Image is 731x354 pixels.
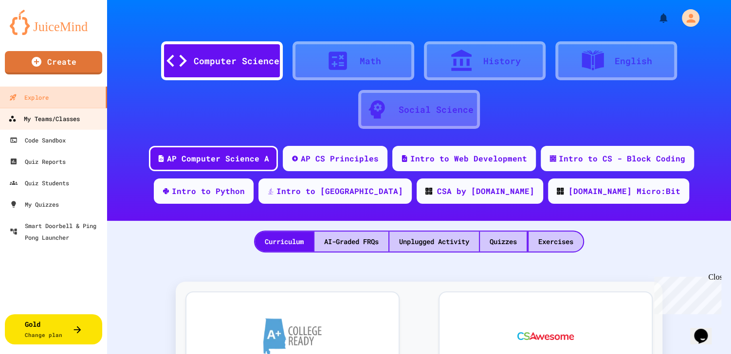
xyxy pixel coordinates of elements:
[640,10,672,26] div: My Notifications
[10,177,69,189] div: Quiz Students
[10,10,97,35] img: logo-orange.svg
[9,91,49,103] div: Explore
[255,231,313,251] div: Curriculum
[672,7,702,29] div: My Account
[480,231,527,251] div: Quizzes
[557,188,564,195] img: CODE_logo_RGB.png
[25,331,62,338] span: Change plan
[389,231,479,251] div: Unplugged Activity
[314,231,388,251] div: AI-Graded FRQs
[10,134,66,146] div: Code Sandbox
[399,103,474,116] div: Social Science
[690,315,721,344] iframe: chat widget
[5,314,102,344] button: GoldChange plan
[301,153,379,164] div: AP CS Principles
[172,185,245,197] div: Intro to Python
[167,153,269,164] div: AP Computer Science A
[10,220,103,243] div: Smart Doorbell & Ping Pong Launcher
[559,153,685,164] div: Intro to CS - Block Coding
[410,153,527,164] div: Intro to Web Development
[10,198,59,210] div: My Quizzes
[529,231,583,251] div: Exercises
[615,54,652,68] div: English
[194,54,279,68] div: Computer Science
[568,185,680,197] div: [DOMAIN_NAME] Micro:Bit
[425,188,432,195] img: CODE_logo_RGB.png
[8,113,80,125] div: My Teams/Classes
[437,185,534,197] div: CSA by [DOMAIN_NAME]
[10,156,66,167] div: Quiz Reports
[25,319,62,339] div: Gold
[360,54,381,68] div: Math
[650,273,721,314] iframe: chat widget
[5,51,102,74] a: Create
[483,54,521,68] div: History
[276,185,403,197] div: Intro to [GEOGRAPHIC_DATA]
[4,4,67,62] div: Chat with us now!Close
